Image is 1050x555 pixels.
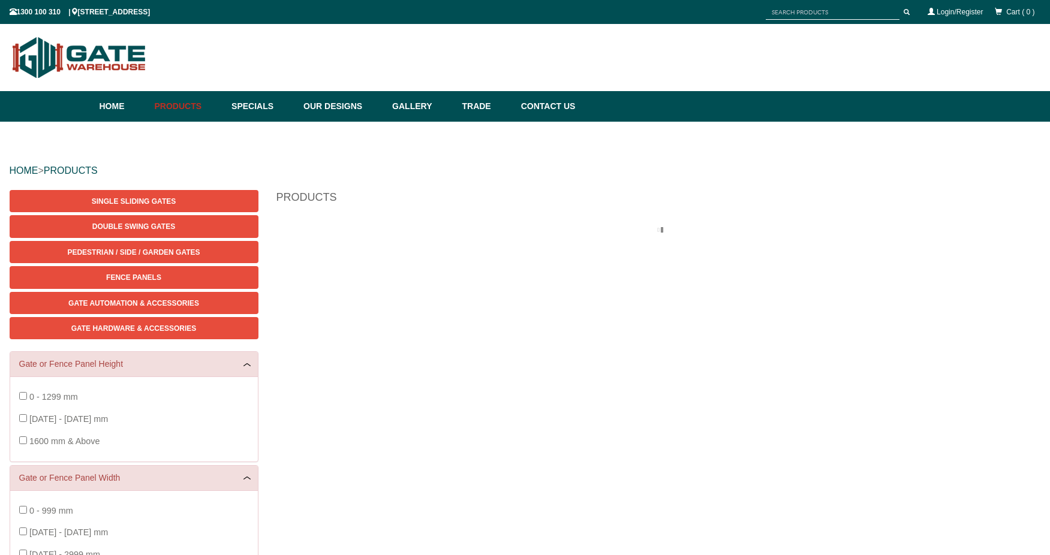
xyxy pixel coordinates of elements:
[10,215,258,237] a: Double Swing Gates
[149,91,226,122] a: Products
[297,91,386,122] a: Our Designs
[515,91,576,122] a: Contact Us
[29,436,100,446] span: 1600 mm & Above
[29,392,78,402] span: 0 - 1299 mm
[937,8,983,16] a: Login/Register
[44,165,98,176] a: PRODUCTS
[92,222,175,231] span: Double Swing Gates
[386,91,456,122] a: Gallery
[10,30,149,85] img: Gate Warehouse
[10,152,1041,190] div: >
[29,506,73,515] span: 0 - 999 mm
[456,91,515,122] a: Trade
[10,190,258,212] a: Single Sliding Gates
[10,292,258,314] a: Gate Automation & Accessories
[71,324,197,333] span: Gate Hardware & Accessories
[106,273,161,282] span: Fence Panels
[10,317,258,339] a: Gate Hardware & Accessories
[225,91,297,122] a: Specials
[766,5,899,20] input: SEARCH PRODUCTS
[1006,8,1034,16] span: Cart ( 0 )
[68,299,199,307] span: Gate Automation & Accessories
[19,472,249,484] a: Gate or Fence Panel Width
[29,414,108,424] span: [DATE] - [DATE] mm
[10,8,151,16] span: 1300 100 310 | [STREET_ADDRESS]
[19,358,249,370] a: Gate or Fence Panel Height
[10,266,258,288] a: Fence Panels
[100,91,149,122] a: Home
[654,227,663,233] img: please_wait.gif
[29,527,108,537] span: [DATE] - [DATE] mm
[10,165,38,176] a: HOME
[10,241,258,263] a: Pedestrian / Side / Garden Gates
[67,248,200,257] span: Pedestrian / Side / Garden Gates
[92,197,176,206] span: Single Sliding Gates
[276,190,1041,211] h1: Products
